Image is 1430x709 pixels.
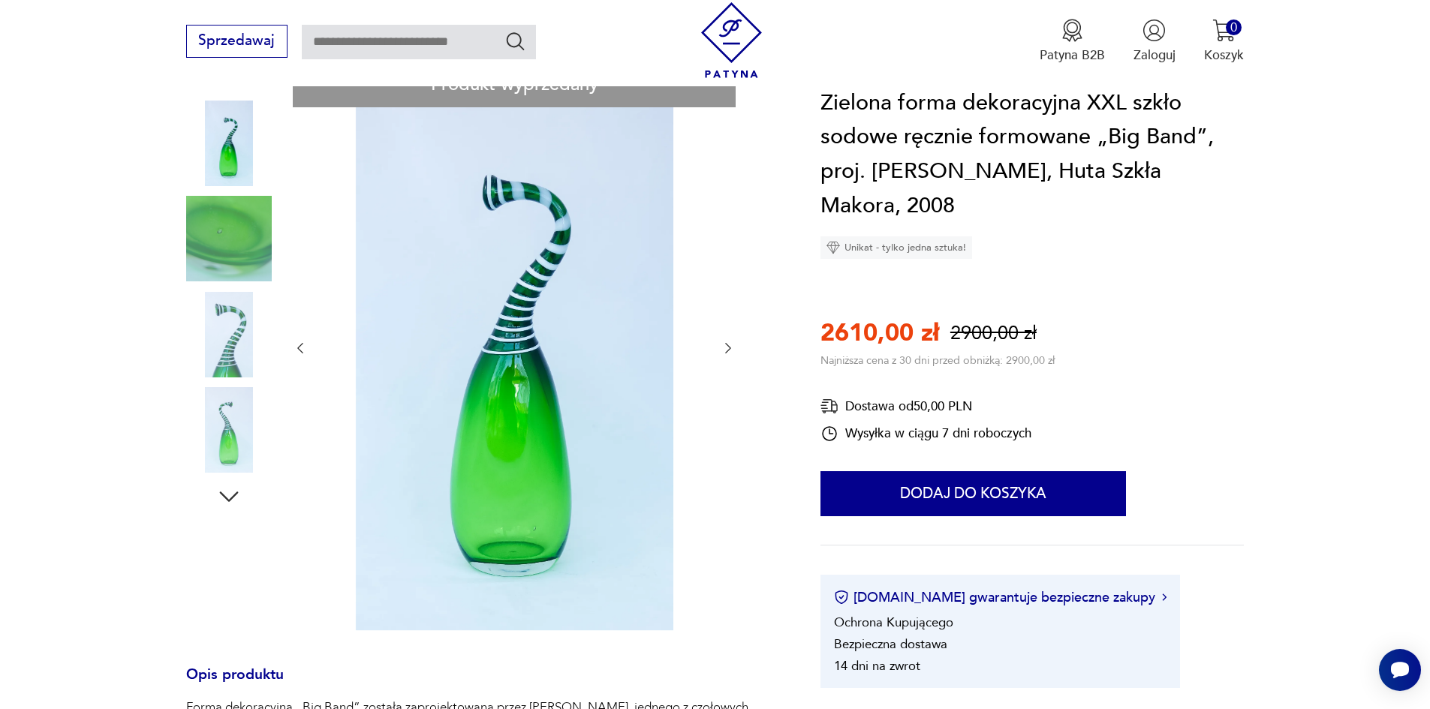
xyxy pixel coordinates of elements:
li: Ochrona Kupującego [834,614,953,631]
img: Zdjęcie produktu Zielona forma dekoracyjna XXL szkło sodowe ręcznie formowane „Big Band”, proj. J... [327,63,703,630]
li: 14 dni na zwrot [834,657,920,674]
button: Patyna B2B [1040,19,1105,64]
p: Najniższa cena z 30 dni przed obniżką: 2900,00 zł [820,353,1055,368]
p: 2610,00 zł [820,317,939,350]
img: Ikona medalu [1061,19,1084,42]
img: Zdjęcie produktu Zielona forma dekoracyjna XXL szkło sodowe ręcznie formowane „Big Band”, proj. J... [186,101,272,186]
img: Ikona certyfikatu [834,590,849,605]
button: Sprzedawaj [186,25,288,58]
button: Szukaj [504,30,526,52]
a: Ikona medaluPatyna B2B [1040,19,1105,64]
button: Dodaj do koszyka [820,471,1126,516]
h3: Opis produktu [186,669,778,699]
a: Sprzedawaj [186,36,288,48]
div: Unikat - tylko jedna sztuka! [820,236,972,259]
img: Zdjęcie produktu Zielona forma dekoracyjna XXL szkło sodowe ręcznie formowane „Big Band”, proj. J... [186,196,272,281]
img: Ikona diamentu [826,241,840,254]
p: Patyna B2B [1040,47,1105,64]
li: Bezpieczna dostawa [834,635,947,653]
img: Ikona dostawy [820,397,838,416]
img: Zdjęcie produktu Zielona forma dekoracyjna XXL szkło sodowe ręcznie formowane „Big Band”, proj. J... [186,292,272,377]
button: 0Koszyk [1204,19,1244,64]
div: Wysyłka w ciągu 7 dni roboczych [820,425,1031,443]
button: Zaloguj [1133,19,1176,64]
img: Ikona strzałki w prawo [1162,593,1167,601]
img: Ikonka użytkownika [1142,19,1166,42]
div: 0 [1226,20,1242,35]
img: Zdjęcie produktu Zielona forma dekoracyjna XXL szkło sodowe ręcznie formowane „Big Band”, proj. J... [186,387,272,473]
img: Patyna - sklep z meblami i dekoracjami vintage [694,2,769,78]
p: Koszyk [1204,47,1244,64]
iframe: Smartsupp widget button [1379,649,1421,691]
img: Ikona koszyka [1212,19,1236,42]
p: Zaloguj [1133,47,1176,64]
h1: Zielona forma dekoracyjna XXL szkło sodowe ręcznie formowane „Big Band”, proj. [PERSON_NAME], Hut... [820,86,1244,223]
div: Dostawa od 50,00 PLN [820,397,1031,416]
p: 2900,00 zł [950,320,1037,347]
button: [DOMAIN_NAME] gwarantuje bezpieczne zakupy [834,588,1167,607]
